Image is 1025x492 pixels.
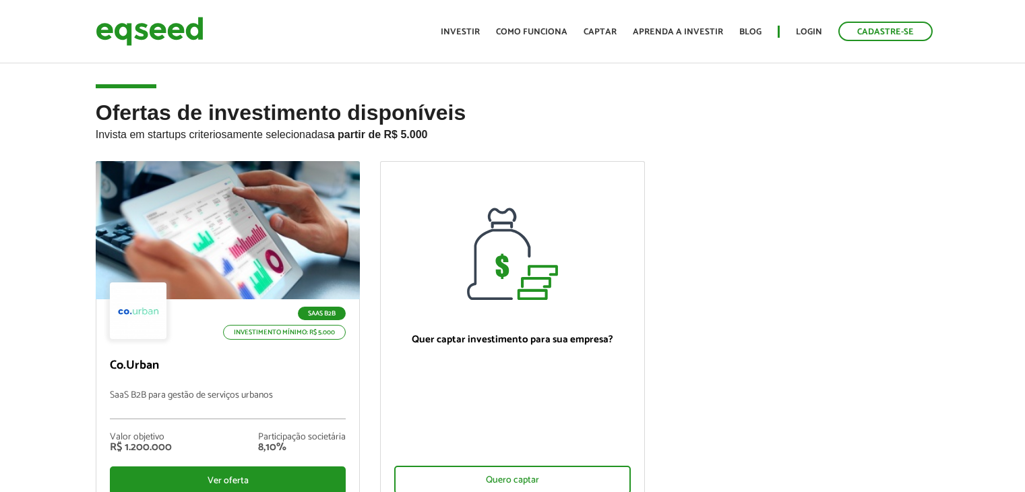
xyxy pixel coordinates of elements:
[394,334,631,346] p: Quer captar investimento para sua empresa?
[796,28,822,36] a: Login
[96,13,204,49] img: EqSeed
[633,28,723,36] a: Aprenda a investir
[223,325,346,340] p: Investimento mínimo: R$ 5.000
[258,442,346,453] div: 8,10%
[584,28,617,36] a: Captar
[96,125,930,141] p: Invista em startups criteriosamente selecionadas
[496,28,567,36] a: Como funciona
[298,307,346,320] p: SaaS B2B
[110,359,346,373] p: Co.Urban
[838,22,933,41] a: Cadastre-se
[110,390,346,419] p: SaaS B2B para gestão de serviços urbanos
[110,442,172,453] div: R$ 1.200.000
[441,28,480,36] a: Investir
[110,433,172,442] div: Valor objetivo
[739,28,762,36] a: Blog
[258,433,346,442] div: Participação societária
[96,101,930,161] h2: Ofertas de investimento disponíveis
[329,129,428,140] strong: a partir de R$ 5.000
